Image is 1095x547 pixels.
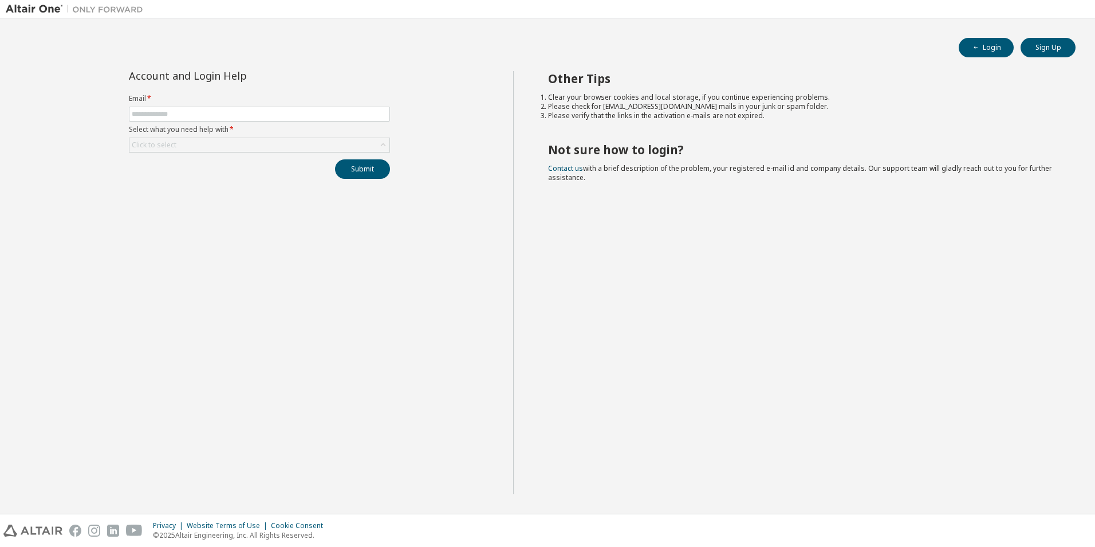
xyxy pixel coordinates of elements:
li: Please check for [EMAIL_ADDRESS][DOMAIN_NAME] mails in your junk or spam folder. [548,102,1055,111]
div: Click to select [129,138,389,152]
img: instagram.svg [88,525,100,537]
div: Privacy [153,521,187,530]
span: with a brief description of the problem, your registered e-mail id and company details. Our suppo... [548,163,1052,182]
a: Contact us [548,163,583,173]
p: © 2025 Altair Engineering, Inc. All Rights Reserved. [153,530,330,540]
label: Email [129,94,390,103]
div: Account and Login Help [129,71,338,80]
img: youtube.svg [126,525,143,537]
button: Sign Up [1021,38,1076,57]
h2: Other Tips [548,71,1055,86]
img: linkedin.svg [107,525,119,537]
div: Cookie Consent [271,521,330,530]
button: Submit [335,159,390,179]
img: Altair One [6,3,149,15]
div: Click to select [132,140,176,150]
h2: Not sure how to login? [548,142,1055,157]
li: Clear your browser cookies and local storage, if you continue experiencing problems. [548,93,1055,102]
img: facebook.svg [69,525,81,537]
label: Select what you need help with [129,125,390,134]
div: Website Terms of Use [187,521,271,530]
li: Please verify that the links in the activation e-mails are not expired. [548,111,1055,120]
img: altair_logo.svg [3,525,62,537]
button: Login [959,38,1014,57]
